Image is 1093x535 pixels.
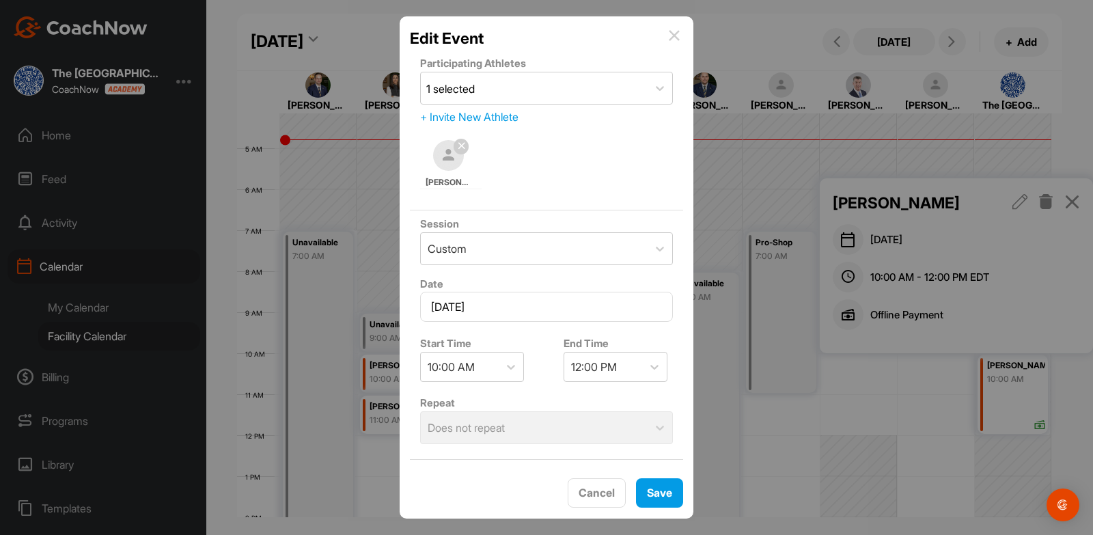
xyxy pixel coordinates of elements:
div: Custom [428,241,467,257]
img: info [669,30,680,41]
img: square_default-ef6cabf814de5a2bf16c804365e32c732080f9872bdf737d349900a9daf73cf9.png [433,140,464,171]
label: End Time [564,337,609,350]
h2: Edit Event [410,27,484,50]
label: Date [420,277,443,290]
span: [PERSON_NAME] [426,176,472,189]
button: Cancel [568,478,626,508]
label: Rate [420,467,443,480]
div: 12:00 PM [571,359,617,375]
div: + Invite New Athlete [420,109,673,125]
div: 1 selected [426,81,475,97]
label: Session [420,217,459,230]
button: Save [636,478,683,508]
label: Start Time [420,337,471,350]
label: Repeat [420,396,455,409]
label: Participating Athletes [420,57,526,70]
div: 10:00 AM [428,359,475,375]
span: Save [647,486,672,499]
div: Open Intercom Messenger [1047,489,1079,521]
span: Cancel [579,486,615,499]
input: Select Date [420,292,673,322]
